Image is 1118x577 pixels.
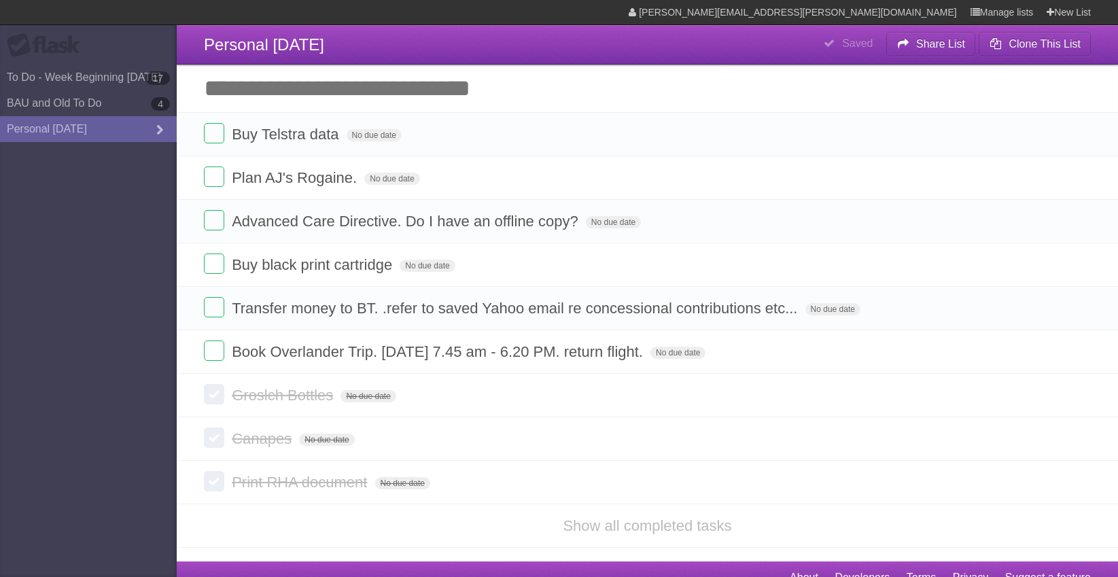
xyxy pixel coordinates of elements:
button: Share List [886,32,976,56]
span: No due date [586,216,641,228]
b: Saved [842,37,873,49]
span: Buy Telstra data [232,126,342,143]
span: Book Overlander Trip. [DATE] 7.45 am - 6.20 PM. return flight. [232,343,646,360]
span: Plan AJ's Rogaine. [232,169,360,186]
label: Done [204,253,224,274]
span: Advanced Care Directive. Do I have an offline copy? [232,213,582,230]
b: 4 [151,97,170,111]
label: Done [204,384,224,404]
span: No due date [805,303,860,315]
label: Done [204,210,224,230]
span: Print RHA document [232,474,370,491]
span: Transfer money to BT. .refer to saved Yahoo email re concessional contributions etc... [232,300,801,317]
b: Clone This List [1009,38,1081,50]
span: No due date [375,477,430,489]
label: Done [204,297,224,317]
span: No due date [400,260,455,272]
span: No due date [347,129,402,141]
span: No due date [299,434,354,446]
button: Clone This List [979,32,1091,56]
label: Done [204,427,224,448]
span: Groslch Bottles [232,387,336,404]
span: Canapes [232,430,295,447]
b: Share List [916,38,965,50]
label: Done [204,471,224,491]
span: No due date [340,390,396,402]
b: 17 [145,71,170,85]
div: Flask [7,33,88,58]
span: No due date [364,173,419,185]
label: Done [204,123,224,143]
span: Buy black print cartridge [232,256,396,273]
label: Done [204,340,224,361]
span: Personal [DATE] [204,35,324,54]
label: Done [204,167,224,187]
a: Show all completed tasks [563,517,731,534]
span: No due date [650,347,705,359]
